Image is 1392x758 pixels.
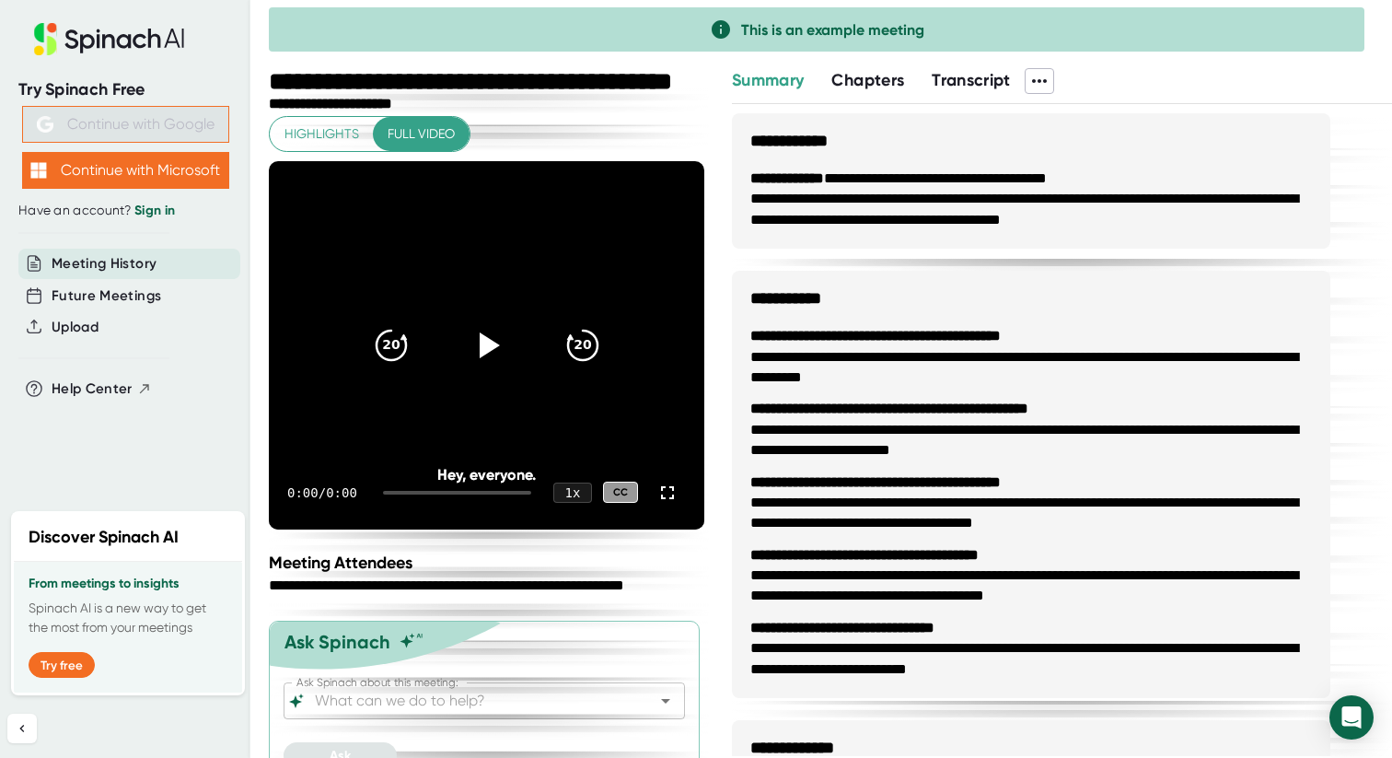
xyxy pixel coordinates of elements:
[270,117,374,151] button: Highlights
[287,485,361,500] div: 0:00 / 0:00
[29,525,179,550] h2: Discover Spinach AI
[52,286,161,307] button: Future Meetings
[22,152,229,189] button: Continue with Microsoft
[831,68,904,93] button: Chapters
[134,203,175,218] a: Sign in
[603,482,638,503] div: CC
[22,106,229,143] button: Continue with Google
[831,70,904,90] span: Chapters
[52,379,133,400] span: Help Center
[52,253,157,274] button: Meeting History
[29,577,227,591] h3: From meetings to insights
[553,483,592,503] div: 1 x
[269,553,709,573] div: Meeting Attendees
[29,652,95,678] button: Try free
[52,317,99,338] button: Upload
[932,70,1011,90] span: Transcript
[741,21,924,39] span: This is an example meeting
[932,68,1011,93] button: Transcript
[653,688,679,714] button: Open
[18,203,232,219] div: Have an account?
[37,116,53,133] img: Aehbyd4JwY73AAAAAElFTkSuQmCC
[7,714,37,743] button: Collapse sidebar
[18,79,232,100] div: Try Spinach Free
[373,117,470,151] button: Full video
[732,70,804,90] span: Summary
[52,379,152,400] button: Help Center
[388,122,455,146] span: Full video
[29,599,227,637] p: Spinach AI is a new way to get the most from your meetings
[284,122,359,146] span: Highlights
[284,631,390,653] div: Ask Spinach
[1329,695,1374,740] div: Open Intercom Messenger
[312,466,660,484] div: Hey, everyone.
[732,68,804,93] button: Summary
[311,688,625,714] input: What can we do to help?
